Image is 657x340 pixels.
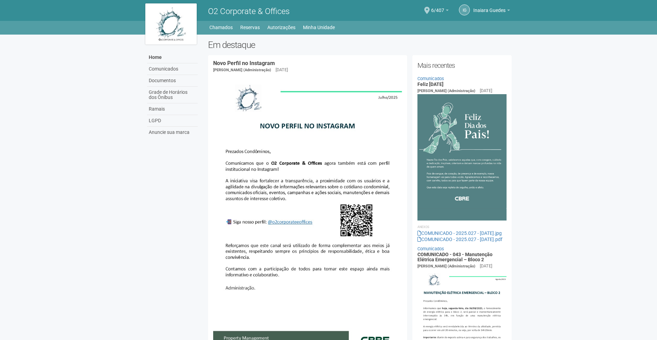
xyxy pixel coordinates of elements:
h2: Em destaque [208,40,512,50]
span: 6/407 [431,1,444,13]
a: Minha Unidade [303,23,335,32]
div: [DATE] [276,67,288,73]
span: [PERSON_NAME] (Administração) [417,89,475,93]
a: Comunicados [147,63,198,75]
a: Comunicados [417,246,444,251]
a: COMUNICADO - 2025.027 - [DATE].jpg [417,230,502,236]
a: Documentos [147,75,198,87]
span: Inaiara Guedes [473,1,506,13]
li: Anexos [417,224,507,230]
a: Comunicados [417,76,444,81]
a: Anuncie sua marca [147,127,198,138]
img: logo.jpg [145,3,197,45]
a: Novo Perfil no Instagram [213,60,275,66]
a: LGPD [147,115,198,127]
h2: Mais recentes [417,60,507,71]
a: COMUNICADO - 2025.027 - [DATE].pdf [417,237,502,242]
img: COMUNICADO%20-%202025.027%20-%20Dia%20dos%20Pais.jpg [417,94,507,221]
a: Autorizações [267,23,295,32]
span: [PERSON_NAME] (Administração) [213,68,271,72]
a: IG [459,4,470,15]
div: [DATE] [480,88,492,94]
a: 6/407 [431,9,449,14]
a: Home [147,52,198,63]
a: Reservas [240,23,260,32]
a: Feliz [DATE] [417,81,443,87]
span: O2 Corporate & Offices [208,7,290,16]
a: Ramais [147,103,198,115]
a: Grade de Horários dos Ônibus [147,87,198,103]
div: [DATE] [480,263,492,269]
a: COMUNICADO - 043 - Manutenção Elétrica Emergencial – Bloco 2 [417,252,492,262]
a: Chamados [209,23,233,32]
a: Inaiara Guedes [473,9,510,14]
span: [PERSON_NAME] (Administração) [417,264,475,268]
